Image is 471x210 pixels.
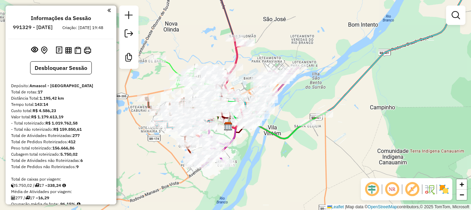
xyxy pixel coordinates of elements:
strong: 412 [68,139,75,144]
a: Clique aqui para minimizar o painel [107,6,111,14]
strong: 17 [38,89,43,94]
img: Exibir/Ocultar setores [438,184,450,195]
strong: Amascol - [GEOGRAPHIC_DATA] [29,83,93,88]
strong: R$ 1.019.762,58 [45,120,78,126]
a: OpenStreetMap [368,204,397,209]
strong: R$ 1.179.613,19 [31,114,63,119]
a: Zoom out [456,190,467,200]
div: Cubagem total roteirizado: [11,151,111,157]
h6: 991329 - [DATE] [13,24,53,30]
span: | [345,204,346,209]
button: Visualizar Romaneio [73,45,82,55]
i: Meta Caixas/viagem: 1,00 Diferença: 337,24 [62,183,66,188]
strong: 1.195,42 km [39,95,64,101]
div: Criação: [DATE] 19:48 [60,25,106,31]
img: Fluxo de ruas [424,184,435,195]
div: Média de Atividades por viagem: [11,189,111,195]
em: Média calculada utilizando a maior ocupação (%Peso ou %Cubagem) de cada rota da sessão. Rotas cro... [77,202,80,206]
button: Logs desbloquear sessão [54,45,64,56]
span: Ocultar NR [384,181,400,198]
strong: 16,29 [38,195,49,200]
a: Zoom in [456,179,467,190]
div: Total de Pedidos não Roteirizados: [11,164,111,170]
span: + [460,180,464,189]
div: Total de caixas por viagem: [11,176,111,182]
strong: 6 [80,158,83,163]
a: Exportar sessão [122,27,136,42]
div: Atividade não roteirizada - SALOME BAR [273,77,290,84]
div: Tempo total: [11,101,111,108]
strong: 5.750,02 [60,152,78,157]
div: Valor total: [11,114,111,120]
a: Exibir filtros [449,8,463,22]
i: Total de rotas [35,183,39,188]
div: Total de Atividades Roteirizadas: [11,133,111,139]
strong: 338,24 [47,183,61,188]
div: 277 / 17 = [11,195,111,201]
span: Ocupação média da frota: [11,201,59,207]
div: Atividade não roteirizada - SALOME BAR [272,77,290,84]
div: Total de Pedidos Roteirizados: [11,139,111,145]
div: Atividade não roteirizada - ASSAI BOA VISTA [227,102,244,109]
div: Distância Total: [11,95,111,101]
i: Total de rotas [25,196,30,200]
h4: Informações da Sessão [31,15,91,21]
button: Imprimir Rotas [82,45,92,55]
strong: 143:14 [35,102,48,107]
button: Desbloquear Sessão [30,61,92,74]
div: Custo total: [11,108,111,114]
div: 5.750,02 / 17 = [11,182,111,189]
span: Ocultar deslocamento [364,181,380,198]
strong: 277 [72,133,80,138]
div: Total de Atividades não Roteirizadas: [11,157,111,164]
a: Criar modelo [122,51,136,66]
strong: 96,15% [60,201,75,207]
button: Exibir sessão original [30,45,39,56]
div: Total de rotas: [11,89,111,95]
strong: R$ 159.850,61 [53,127,82,132]
div: Peso total roteirizado: [11,145,111,151]
div: Atividade não roteirizada - ASSAI BOA VISTA [226,102,244,109]
button: Visualizar relatório de Roteirização [64,45,73,55]
strong: 9 [76,164,79,169]
div: Map data © contributors,© 2025 TomTom, Microsoft [326,204,471,210]
div: - Total não roteirizado: [11,126,111,133]
a: Leaflet [327,204,344,209]
span: − [460,190,464,199]
span: Exibir rótulo [404,181,420,198]
i: Total de Atividades [11,196,15,200]
div: Atividade não roteirizada - SUPERMERCADO CEZAR [198,85,215,92]
a: Nova sessão e pesquisa [122,8,136,24]
strong: R$ 4.586,23 [33,108,56,113]
button: Centralizar mapa no depósito ou ponto de apoio [39,45,49,56]
strong: 156.666,86 [52,145,74,150]
img: Amascol - Boa Vista [224,122,233,131]
i: Cubagem total roteirizado [11,183,15,188]
div: Depósito: [11,83,111,89]
div: - Total roteirizado: [11,120,111,126]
